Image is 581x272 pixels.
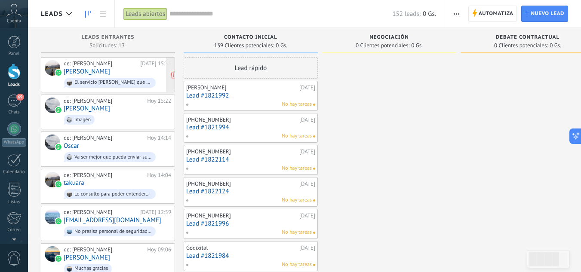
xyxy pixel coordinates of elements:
span: 0 Gs. [550,43,561,48]
span: 152 leads: [392,10,421,18]
div: Oscar [45,134,60,150]
div: [PHONE_NUMBER] [186,212,297,219]
div: [DATE] 12:59 [140,209,171,216]
div: [DATE] [299,244,315,251]
div: El servicio [PERSON_NAME] que quiere contratar seria para su residencia, empresa o evento? [74,79,152,86]
a: Lead #1821996 [186,220,315,227]
div: [DATE] [299,180,315,187]
span: Automatiza [479,6,513,21]
a: [PERSON_NAME] [64,68,110,75]
div: takuara [45,172,60,187]
div: Alexis [45,246,60,262]
span: No hay nada asignado [313,168,315,170]
span: No hay nada asignado [313,135,315,138]
div: Godixital [186,244,297,251]
div: Leads [2,82,27,88]
a: Lead #1822124 [186,188,315,195]
a: Lead #1822114 [186,156,315,163]
div: Listas [2,199,27,205]
span: No hay tareas [282,165,312,172]
div: Hoy 09:06 [147,246,171,253]
div: [PERSON_NAME] [186,84,297,91]
span: 0 Gs. [423,10,436,18]
span: Nuevo lead [531,6,564,21]
div: Hoy 14:04 [147,172,171,179]
span: No hay nada asignado [313,232,315,234]
a: [EMAIL_ADDRESS][DOMAIN_NAME] [64,217,161,224]
div: [PHONE_NUMBER] [186,180,297,187]
div: Hoy 14:14 [147,134,171,141]
div: Correo [2,227,27,233]
a: Lead #1821984 [186,252,315,260]
img: waba.svg [55,218,61,224]
div: Paredesaurelio@gmail.com [45,209,60,224]
div: No presisa personal de seguridad o prevención [74,229,152,235]
span: 69 [16,94,24,101]
div: Muchas gracias [74,266,108,272]
span: No hay tareas [282,132,312,140]
span: 0 Clientes potenciales: [356,43,409,48]
div: Va ser mejor que pueda enviar su CV al 0972641444, por orden le estaran contactando en la brevedad [74,154,152,160]
span: No hay nada asignado [313,199,315,202]
div: de: [PERSON_NAME] [64,246,144,253]
div: de: [PERSON_NAME] [64,209,137,216]
img: waba.svg [55,256,61,262]
div: [DATE] 15:35 [140,60,171,67]
div: Dahiana [45,60,60,76]
span: Leads Entrantes [82,34,135,40]
div: imagen [74,117,91,123]
div: [DATE] [299,84,315,91]
div: Hoy 15:22 [147,98,171,104]
span: 0 Clientes potenciales: [494,43,548,48]
div: Negociación [326,34,452,42]
img: waba.svg [55,181,61,187]
div: [DATE] [299,212,315,219]
div: Le consulto para poder entendernos mejor, ud esta interesado en contratar nuestro servicio [PERSO... [74,191,152,197]
div: de: [PERSON_NAME] [64,60,137,67]
span: 139 Clientes potenciales: [214,43,274,48]
img: waba.svg [55,144,61,150]
span: 0 Gs. [411,43,423,48]
span: Negociación [369,34,409,40]
span: No hay nada asignado [313,264,315,266]
span: No hay tareas [282,261,312,269]
div: [DATE] [299,148,315,155]
a: [PERSON_NAME] [64,254,110,261]
span: 0 Gs. [276,43,287,48]
span: Contacto inicial [224,34,277,40]
div: [PHONE_NUMBER] [186,148,297,155]
div: Panel [2,51,27,57]
div: Lead rápido [184,57,318,79]
div: Calendario [2,169,27,175]
div: de: [PERSON_NAME] [64,134,144,141]
img: waba.svg [55,70,61,76]
span: No hay tareas [282,101,312,108]
div: Leads Entrantes [45,34,171,42]
div: WhatsApp [2,138,26,147]
a: Oscar [64,142,79,150]
div: Chats [2,110,27,115]
span: Solicitudes: 13 [89,43,124,48]
span: No hay tareas [282,196,312,204]
a: Lista [95,6,110,22]
a: takuara [64,179,84,186]
div: [PHONE_NUMBER] [186,116,297,123]
span: Cuenta [7,18,21,24]
div: [DATE] [299,116,315,123]
a: Automatiza [468,6,517,22]
button: Más [450,6,463,22]
a: [PERSON_NAME] [64,105,110,112]
span: Leads [41,10,63,18]
a: Lead #1821992 [186,92,315,99]
span: No hay tareas [282,229,312,236]
a: Leads [81,6,95,22]
span: No hay nada asignado [313,104,315,106]
div: de: [PERSON_NAME] [64,172,144,179]
a: Nuevo lead [521,6,568,22]
span: Debate contractual [496,34,559,40]
img: waba.svg [55,107,61,113]
div: de: [PERSON_NAME] [64,98,144,104]
a: Lead #1821994 [186,124,315,131]
div: Contacto inicial [188,34,314,42]
div: jonni centurion [45,98,60,113]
